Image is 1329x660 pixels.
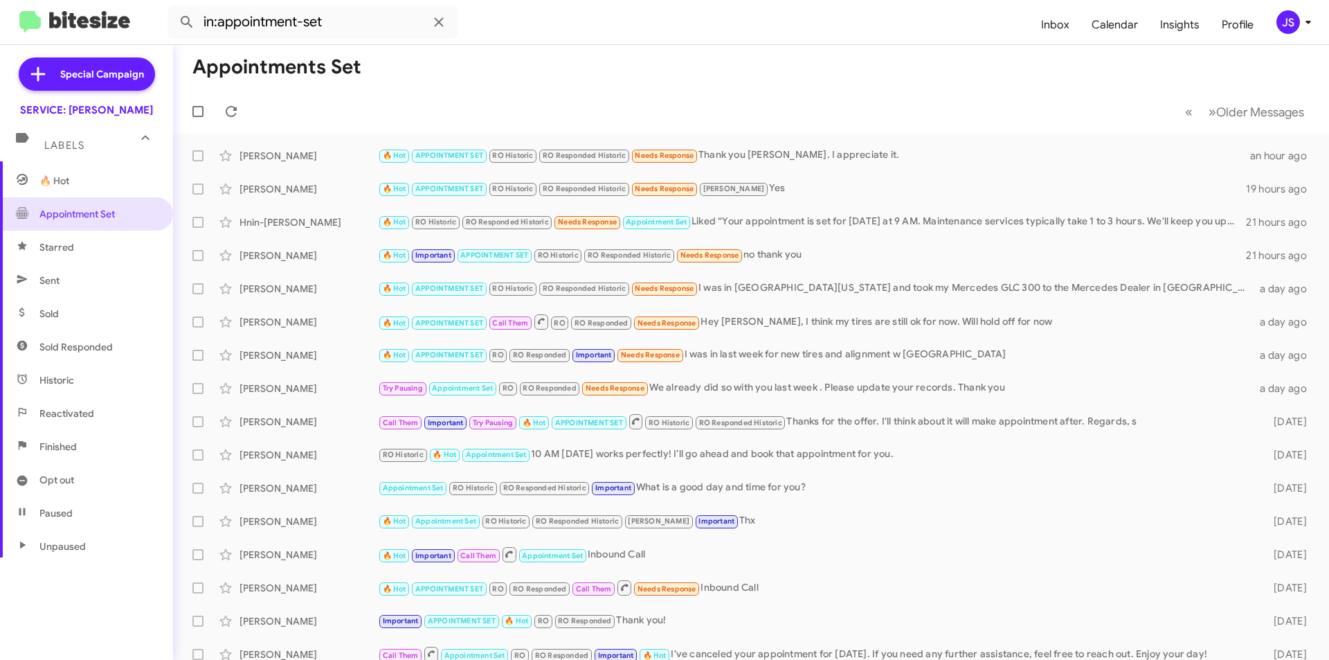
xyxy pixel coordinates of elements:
[1251,348,1318,362] div: a day ago
[492,184,533,193] span: RO Historic
[428,418,464,427] span: Important
[378,280,1251,296] div: I was in [GEOGRAPHIC_DATA][US_STATE] and took my Mercedes GLC 300 to the Mercedes Dealer in [GEOG...
[1251,614,1318,628] div: [DATE]
[460,251,528,260] span: APPOINTMENT SET
[39,373,74,387] span: Historic
[649,418,689,427] span: RO Historic
[415,350,483,359] span: APPOINTMENT SET
[239,548,378,562] div: [PERSON_NAME]
[598,651,634,660] span: Important
[239,249,378,262] div: [PERSON_NAME]
[39,240,74,254] span: Starred
[505,616,528,625] span: 🔥 Hot
[1251,548,1318,562] div: [DATE]
[628,517,689,526] span: [PERSON_NAME]
[39,440,77,454] span: Finished
[239,215,378,229] div: Hnin-[PERSON_NAME]
[473,418,513,427] span: Try Pausing
[383,418,419,427] span: Call Them
[39,407,94,420] span: Reactivated
[39,174,69,188] span: 🔥 Hot
[1200,98,1312,126] button: Next
[239,182,378,196] div: [PERSON_NAME]
[378,313,1251,330] div: Hey [PERSON_NAME], I think my tires are still ok for now. Will hold off for now
[514,651,525,660] span: RO
[378,214,1246,230] div: Liked “Your appointment is set for [DATE] at 9 AM. Maintenance services typically take 1 to 3 hou...
[378,181,1246,197] div: Yes
[1251,515,1318,528] div: [DATE]
[699,418,782,427] span: RO Responded Historic
[638,319,696,328] span: Needs Response
[39,307,59,321] span: Sold
[513,350,566,359] span: RO Responded
[466,450,527,459] span: Appointment Set
[383,151,406,160] span: 🔥 Hot
[460,551,496,560] span: Call Them
[1250,149,1318,163] div: an hour ago
[383,551,406,560] span: 🔥 Hot
[383,450,424,459] span: RO Historic
[1246,249,1318,262] div: 21 hours ago
[680,251,739,260] span: Needs Response
[1216,105,1304,120] span: Older Messages
[621,350,680,359] span: Needs Response
[575,319,628,328] span: RO Responded
[378,380,1251,396] div: We already did so with you last week . Please update your records. Thank you
[485,517,526,526] span: RO Historic
[383,616,419,625] span: Important
[492,151,533,160] span: RO Historic
[1081,5,1149,45] span: Calendar
[538,251,579,260] span: RO Historic
[239,448,378,462] div: [PERSON_NAME]
[378,480,1251,496] div: What is a good day and time for you?
[1251,315,1318,329] div: a day ago
[576,350,612,359] span: Important
[492,350,503,359] span: RO
[1177,98,1201,126] button: Previous
[595,483,631,492] span: Important
[1251,581,1318,595] div: [DATE]
[378,413,1251,430] div: Thanks for the offer. I'll think about it will make appointment after. Regards, s
[192,56,361,78] h1: Appointments Set
[383,384,423,393] span: Try Pausing
[492,284,533,293] span: RO Historic
[19,57,155,91] a: Special Campaign
[543,284,626,293] span: RO Responded Historic
[383,319,406,328] span: 🔥 Hot
[638,585,696,594] span: Needs Response
[1246,182,1318,196] div: 19 hours ago
[378,148,1250,163] div: Thank you [PERSON_NAME]. I appreciate it.
[635,184,694,193] span: Needs Response
[239,481,378,495] div: [PERSON_NAME]
[466,217,549,226] span: RO Responded Historic
[503,483,586,492] span: RO Responded Historic
[239,282,378,296] div: [PERSON_NAME]
[383,350,406,359] span: 🔥 Hot
[453,483,494,492] span: RO Historic
[432,384,493,393] span: Appointment Set
[44,139,84,152] span: Labels
[1211,5,1265,45] span: Profile
[538,616,549,625] span: RO
[503,384,514,393] span: RO
[39,274,60,287] span: Sent
[168,6,458,39] input: Search
[523,418,546,427] span: 🔥 Hot
[239,515,378,528] div: [PERSON_NAME]
[239,348,378,362] div: [PERSON_NAME]
[1185,103,1193,121] span: «
[383,517,406,526] span: 🔥 Hot
[1251,382,1318,395] div: a day ago
[558,217,617,226] span: Needs Response
[522,551,583,560] span: Appointment Set
[20,103,153,117] div: SERVICE: [PERSON_NAME]
[433,450,456,459] span: 🔥 Hot
[543,184,626,193] span: RO Responded Historic
[1149,5,1211,45] a: Insights
[239,415,378,429] div: [PERSON_NAME]
[643,651,667,660] span: 🔥 Hot
[415,251,451,260] span: Important
[558,616,611,625] span: RO Responded
[378,247,1246,263] div: no thank you
[383,585,406,594] span: 🔥 Hot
